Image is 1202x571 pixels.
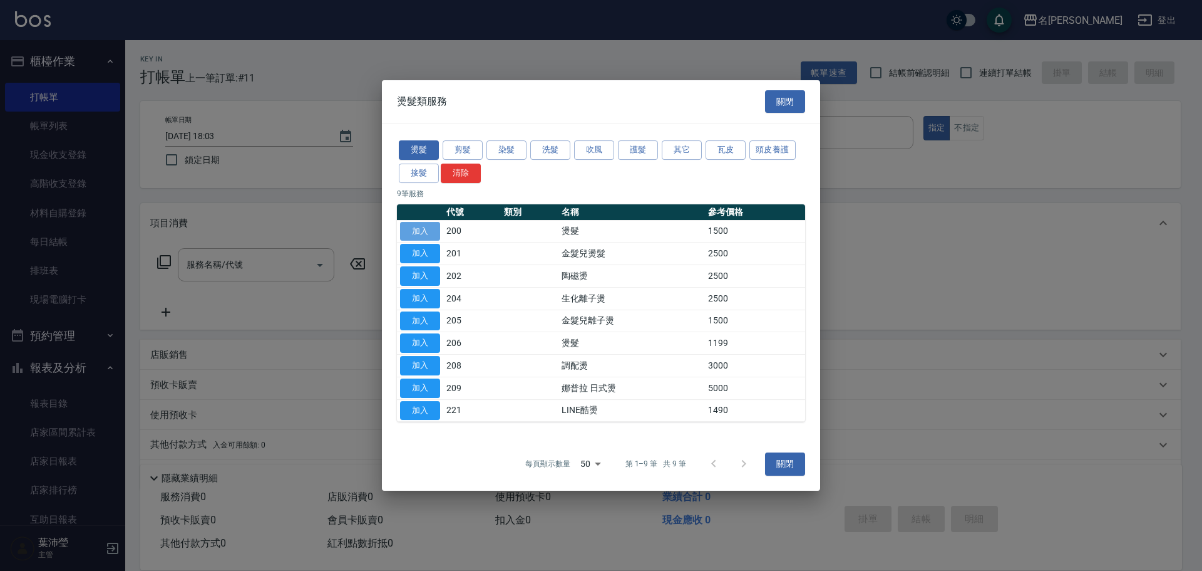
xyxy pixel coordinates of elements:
[443,332,501,355] td: 206
[705,310,805,332] td: 1500
[705,220,805,243] td: 1500
[400,356,440,375] button: 加入
[558,204,705,221] th: 名稱
[400,379,440,398] button: 加入
[558,243,705,265] td: 金髮兒燙髮
[399,164,439,183] button: 接髮
[400,289,440,308] button: 加入
[705,399,805,422] td: 1490
[705,377,805,399] td: 5000
[765,90,805,113] button: 關閉
[530,140,570,160] button: 洗髮
[558,287,705,310] td: 生化離子燙
[400,222,440,241] button: 加入
[443,204,501,221] th: 代號
[443,287,501,310] td: 204
[618,140,658,160] button: 護髮
[443,377,501,399] td: 209
[558,265,705,288] td: 陶磁燙
[705,265,805,288] td: 2500
[400,401,440,421] button: 加入
[765,453,805,476] button: 關閉
[574,140,614,160] button: 吹風
[558,332,705,355] td: 燙髮
[558,399,705,422] td: LINE酷燙
[706,140,746,160] button: 瓦皮
[400,312,440,331] button: 加入
[441,164,481,183] button: 清除
[558,377,705,399] td: 娜普拉 日式燙
[399,140,439,160] button: 燙髮
[443,265,501,288] td: 202
[443,220,501,243] td: 200
[443,355,501,377] td: 208
[501,204,558,221] th: 類別
[443,310,501,332] td: 205
[705,287,805,310] td: 2500
[525,458,570,469] p: 每頁顯示數量
[575,447,605,481] div: 50
[705,204,805,221] th: 參考價格
[558,220,705,243] td: 燙髮
[558,310,705,332] td: 金髮兒離子燙
[443,399,501,422] td: 221
[400,266,440,286] button: 加入
[400,244,440,263] button: 加入
[486,140,527,160] button: 染髮
[558,355,705,377] td: 調配燙
[397,95,447,108] span: 燙髮類服務
[705,355,805,377] td: 3000
[625,458,686,469] p: 第 1–9 筆 共 9 筆
[705,243,805,265] td: 2500
[705,332,805,355] td: 1199
[749,140,796,160] button: 頭皮養護
[397,188,805,199] p: 9 筆服務
[400,333,440,353] button: 加入
[443,140,483,160] button: 剪髮
[443,243,501,265] td: 201
[662,140,702,160] button: 其它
